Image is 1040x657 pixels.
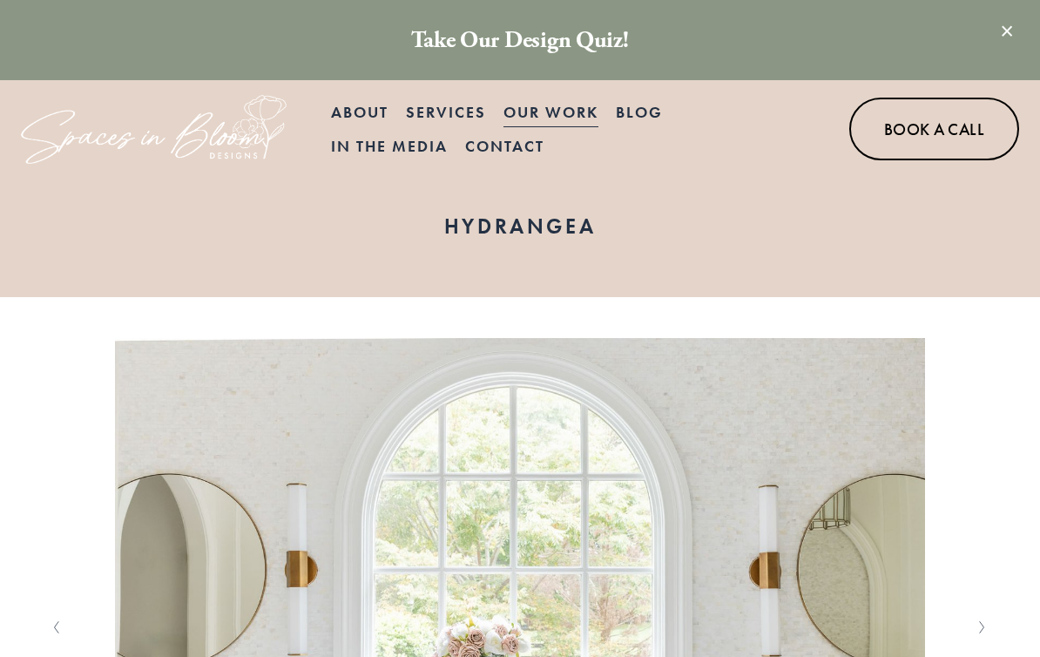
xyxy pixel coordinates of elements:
img: Spaces in Bloom Designs [21,95,287,164]
a: In the Media [331,129,448,163]
a: Our Work [503,95,598,129]
a: Contact [465,129,544,163]
a: Book A Call [849,98,1019,161]
span: Services [406,97,486,128]
a: folder dropdown [406,95,486,129]
h1: Hydrangea [162,212,877,240]
a: About [331,95,388,129]
button: Next Slide [971,613,995,641]
a: Blog [616,95,663,129]
button: Previous Slide [45,613,69,641]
